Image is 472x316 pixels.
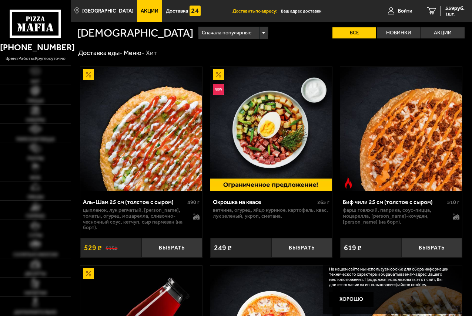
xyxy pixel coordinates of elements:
[329,267,454,287] p: На нашем сайте мы используем cookie для сбора информации технического характера и обрабатываем IP...
[24,291,47,296] span: Напитки
[83,198,185,205] div: Аль-Шам 25 см (толстое с сыром)
[445,12,465,16] span: 1 шт.
[210,67,332,191] img: Окрошка на квасе
[31,79,40,84] span: Хит
[329,292,374,307] button: Хорошо
[141,238,202,258] button: Выбрать
[27,156,44,161] span: Роллы
[25,272,46,276] span: Десерты
[83,69,94,80] img: Акционный
[187,199,200,205] span: 490 г
[281,4,375,18] input: Ваш адрес доставки
[332,27,376,38] label: Все
[27,99,44,103] span: Пицца
[14,310,57,315] span: Дополнительно
[343,198,445,205] div: Биф чили 25 см (толстое с сыром)
[401,238,462,258] button: Выбрать
[80,67,202,191] a: АкционныйАль-Шам 25 см (толстое с сыром)
[13,252,58,257] span: Салаты и закуски
[124,49,144,57] a: Меню-
[271,238,332,258] button: Выбрать
[190,6,201,17] img: 15daf4d41897b9f0e9f617042186c801.svg
[83,268,94,279] img: Акционный
[146,49,157,57] div: Хит
[106,245,117,251] s: 595 ₽
[214,244,232,252] span: 249 ₽
[213,69,224,80] img: Акционный
[213,198,315,205] div: Окрошка на квасе
[210,67,332,191] a: АкционныйНовинкаОкрошка на квасе
[445,6,465,11] span: 559 руб.
[317,199,329,205] span: 265 г
[377,27,421,38] label: Новинки
[202,26,251,40] span: Сначала популярные
[77,28,193,39] h1: [DEMOGRAPHIC_DATA]
[344,244,362,252] span: 619 ₽
[27,195,44,200] span: Обеды
[26,214,45,219] span: Горячее
[340,67,462,191] a: Острое блюдоБиф чили 25 см (толстое с сыром)
[447,199,459,205] span: 510 г
[166,9,188,14] span: Доставка
[421,27,465,38] label: Акции
[213,84,224,95] img: Новинка
[141,9,158,14] span: Акции
[232,9,281,14] span: Доставить по адресу:
[213,207,329,219] p: ветчина, огурец, яйцо куриное, картофель, квас, лук зеленый, укроп, сметана.
[343,207,448,225] p: фарш говяжий, паприка, соус-пицца, моцарелла, [PERSON_NAME]-кочудян, [PERSON_NAME] (на борт).
[398,9,412,14] span: Войти
[16,137,55,142] span: Римская пицца
[82,9,134,14] span: [GEOGRAPHIC_DATA]
[30,176,41,180] span: WOK
[26,118,45,123] span: Наборы
[84,244,102,252] span: 529 ₽
[83,207,188,231] p: цыпленок, лук репчатый, [PERSON_NAME], томаты, огурец, моцарелла, сливочно-чесночный соус, кетчуп...
[80,67,202,191] img: Аль-Шам 25 см (толстое с сыром)
[29,233,42,238] span: Супы
[340,67,462,191] img: Биф чили 25 см (толстое с сыром)
[78,49,123,57] a: Доставка еды-
[343,177,354,188] img: Острое блюдо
